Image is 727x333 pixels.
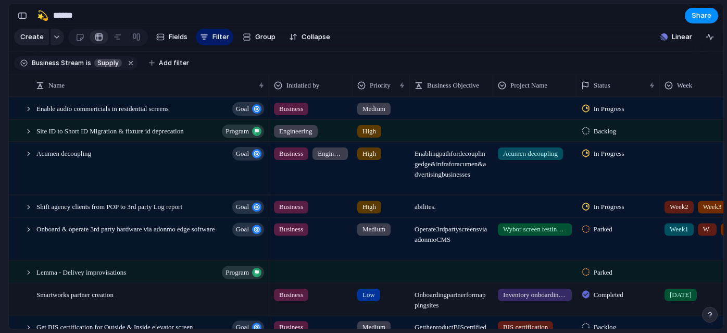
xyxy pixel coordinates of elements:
[279,202,303,212] span: Business
[503,289,567,300] span: Inventory onboarding & mapping
[672,32,692,42] span: Linear
[159,58,189,68] span: Add filter
[152,29,192,45] button: Fields
[362,202,376,212] span: High
[34,7,51,24] button: 💫
[362,224,385,235] span: Medium
[236,146,249,161] span: goal
[594,267,612,277] span: Parked
[318,149,343,159] span: Engineering
[302,32,330,42] span: Collapse
[594,104,624,114] span: In Progress
[362,149,376,159] span: High
[427,80,479,91] span: Business Objective
[279,126,312,137] span: Engineering
[703,224,711,235] span: Week2
[232,102,264,116] button: goal
[222,265,264,279] button: program
[503,322,548,332] span: BIS certification
[279,322,303,332] span: Business
[36,125,184,137] span: Site ID to Short ID Migration & fixture id deprecation
[232,223,264,236] button: goal
[36,320,193,332] span: Get BIS certification for Outside & Inside elevator screen
[196,29,233,45] button: Filter
[236,222,249,237] span: goal
[594,126,616,137] span: Backlog
[36,288,114,300] span: Smartworks partner creation
[503,224,567,235] span: Wybor screen testing & integration
[36,200,182,212] span: Shift agency clients from POP to 3rd party Log report
[594,149,624,159] span: In Progress
[692,10,711,21] span: Share
[362,322,385,332] span: Medium
[279,289,303,300] span: Business
[143,56,195,70] button: Add filter
[370,80,391,91] span: Priority
[594,322,616,332] span: Backlog
[222,125,264,138] button: program
[594,202,624,212] span: In Progress
[92,57,124,69] button: Supply
[286,80,319,91] span: Initiatied by
[279,104,303,114] span: Business
[97,58,119,68] span: Supply
[86,58,91,68] span: is
[362,289,375,300] span: Low
[594,289,623,300] span: Completed
[362,104,385,114] span: Medium
[677,80,692,91] span: Week
[410,316,493,332] span: Get the product BIS certified
[237,29,281,45] button: Group
[685,8,718,23] button: Share
[37,8,48,22] div: 💫
[236,200,249,214] span: goal
[410,283,493,310] span: Onboarding partner for mapping sites
[410,218,493,245] span: Operate 3rd party screens via adonmo CMS
[32,58,84,68] span: Business Stream
[36,147,91,159] span: Acumen decoupling
[279,224,303,235] span: Business
[656,29,696,45] button: Linear
[594,224,612,235] span: Parked
[84,57,93,69] button: is
[670,202,688,212] span: Week2
[212,32,229,42] span: Filter
[225,124,249,139] span: program
[410,143,493,180] span: Enabling path for decoupling edge & infra for acumen & advertising businesses
[503,149,558,159] span: Acumen decoupling
[169,32,187,42] span: Fields
[362,126,376,137] span: High
[255,32,275,42] span: Group
[232,147,264,161] button: goal
[410,196,493,212] span: abilites.
[236,102,249,116] span: goal
[285,29,334,45] button: Collapse
[279,149,303,159] span: Business
[36,102,169,114] span: Enable audio commericials in residential screens
[594,80,610,91] span: Status
[670,289,692,300] span: [DATE]
[225,265,249,279] span: program
[36,265,126,277] span: Lemma - Delivey improvisations
[48,80,65,91] span: Name
[703,202,722,212] span: Week3
[20,32,44,42] span: Create
[670,224,688,235] span: Week1
[232,200,264,214] button: goal
[14,29,49,45] button: Create
[36,223,215,235] span: Onboard & operate 3rd party hardware via adonmo edge software
[510,80,547,91] span: Project Name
